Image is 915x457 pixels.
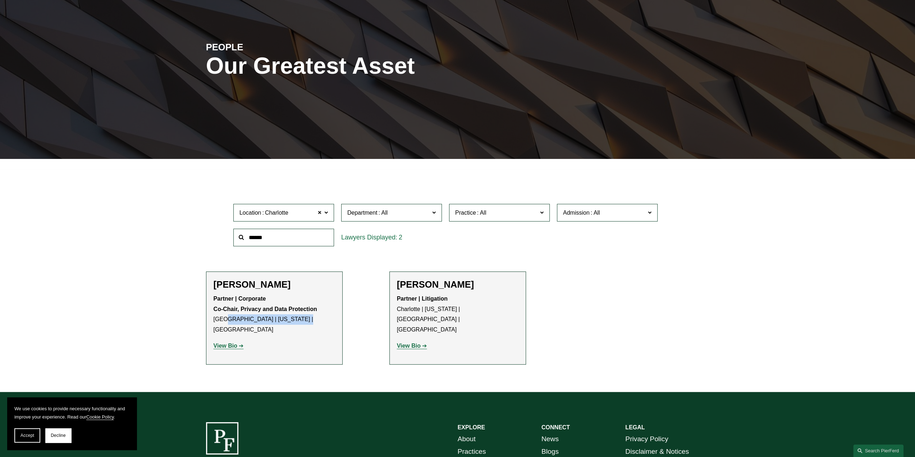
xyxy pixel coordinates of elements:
[214,279,335,290] h2: [PERSON_NAME]
[214,296,317,312] strong: Partner | Corporate Co-Chair, Privacy and Data Protection
[14,405,129,421] p: We use cookies to provide necessary functionality and improve your experience. Read our .
[458,424,485,430] strong: EXPLORE
[397,294,518,335] p: Charlotte | [US_STATE] | [GEOGRAPHIC_DATA] | [GEOGRAPHIC_DATA]
[214,343,244,349] a: View Bio
[397,343,427,349] a: View Bio
[397,343,421,349] strong: View Bio
[347,210,378,216] span: Department
[853,444,903,457] a: Search this site
[239,210,261,216] span: Location
[265,208,288,218] span: Charlotte
[86,414,114,420] a: Cookie Policy
[206,53,541,79] h1: Our Greatest Asset
[399,234,402,241] span: 2
[625,433,668,445] a: Privacy Policy
[14,428,40,443] button: Accept
[455,210,476,216] span: Practice
[214,343,237,349] strong: View Bio
[7,397,137,450] section: Cookie banner
[45,428,71,443] button: Decline
[625,424,645,430] strong: LEGAL
[563,210,590,216] span: Admission
[214,294,335,335] p: [GEOGRAPHIC_DATA] | [US_STATE] | [GEOGRAPHIC_DATA]
[541,433,559,445] a: News
[206,41,332,53] h4: PEOPLE
[458,433,476,445] a: About
[20,433,34,438] span: Accept
[51,433,66,438] span: Decline
[541,424,570,430] strong: CONNECT
[397,296,448,302] strong: Partner | Litigation
[397,279,518,290] h2: [PERSON_NAME]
